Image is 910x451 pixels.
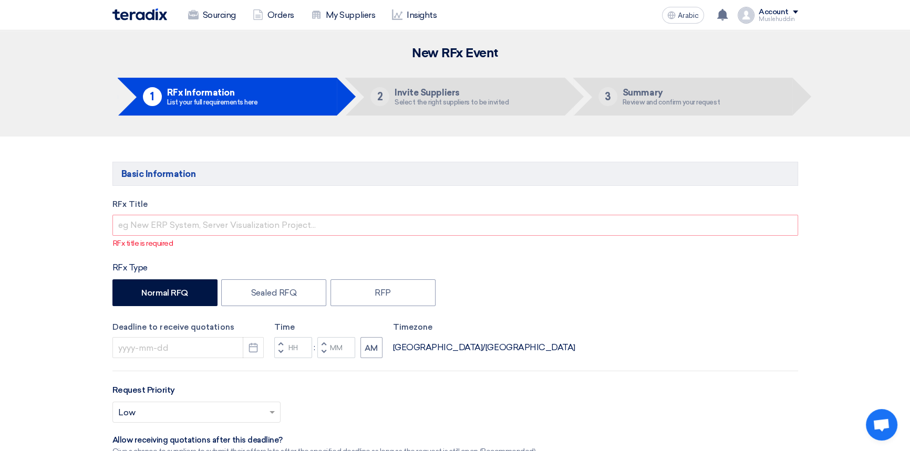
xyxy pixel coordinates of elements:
[317,337,355,358] input: Minutes
[623,87,663,98] font: Summary
[303,4,384,27] a: My Suppliers
[662,7,704,24] button: Arabic
[393,342,575,352] font: [GEOGRAPHIC_DATA]/[GEOGRAPHIC_DATA]
[180,4,244,27] a: Sourcing
[150,90,154,103] font: 1
[112,8,167,20] img: Teradix logo
[167,98,258,106] font: List your full requirements here
[112,322,234,332] font: Deadline to receive quotations
[112,263,148,272] font: RFx Type
[377,90,383,103] font: 2
[866,409,897,440] div: Open chat
[395,98,509,106] font: Select the right suppliers to be invited
[314,342,315,352] font: :
[112,385,175,395] font: Request Priority
[112,435,283,445] font: Allow receiving quotations after this deadline?
[384,4,445,27] a: Insights
[203,10,236,20] font: Sourcing
[605,90,611,103] font: 3
[375,288,391,298] font: RFP
[141,288,188,298] font: Normal RFQ
[251,288,296,298] font: Sealed RFQ
[113,239,173,248] font: RFx title is required
[112,337,264,358] input: yyyy-mm-dd
[360,337,382,358] button: AM
[112,215,798,236] input: eg New ERP System, Server Visualization Project...
[167,87,235,98] font: RFx Information
[274,337,312,358] input: Hours
[395,87,459,98] font: Invite Suppliers
[759,7,789,16] font: Account
[365,343,378,353] font: AM
[738,7,754,24] img: profile_test.png
[267,10,294,20] font: Orders
[393,322,433,332] font: Timezone
[412,47,498,60] font: New RFx Event
[121,169,196,179] font: Basic Information
[407,10,437,20] font: Insights
[623,98,720,106] font: Review and confirm your request
[244,4,303,27] a: Orders
[678,11,699,20] font: Arabic
[759,16,795,23] font: Muslehuddin
[274,322,295,332] font: Time
[112,200,148,209] font: RFx Title
[326,10,375,20] font: My Suppliers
